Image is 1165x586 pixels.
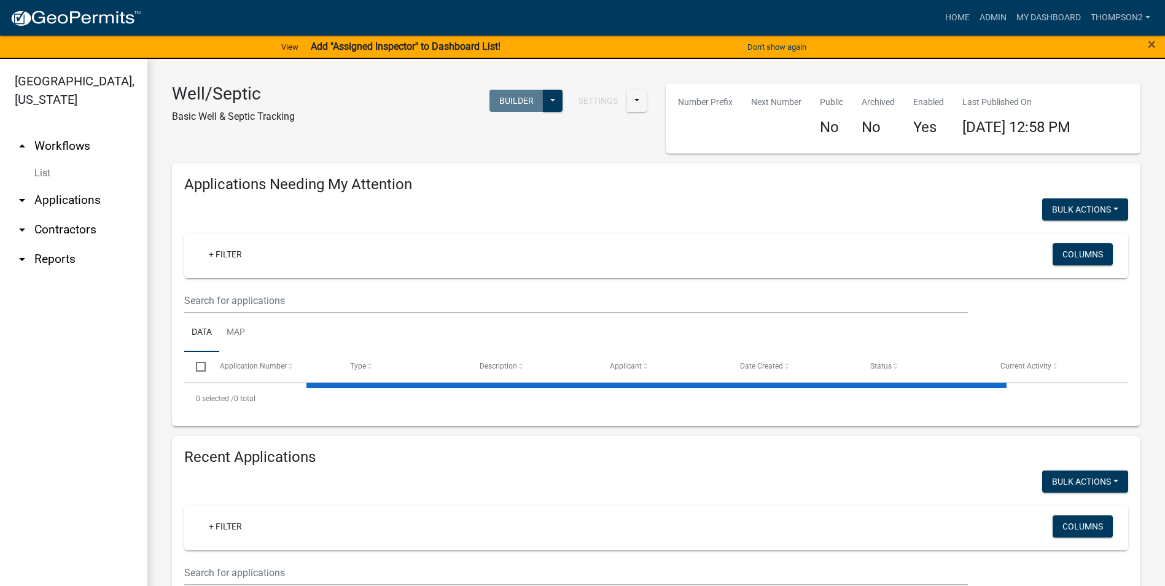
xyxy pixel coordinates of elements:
datatable-header-cell: Description [468,352,598,381]
datatable-header-cell: Type [338,352,468,381]
span: Type [350,362,366,370]
a: + Filter [199,243,252,265]
h4: No [820,119,843,136]
datatable-header-cell: Application Number [208,352,338,381]
h3: Well/Septic [172,84,295,104]
button: Settings [569,90,628,112]
i: arrow_drop_down [15,252,29,267]
span: Applicant [610,362,642,370]
h4: Yes [913,119,944,136]
p: Number Prefix [678,96,733,109]
span: Status [870,362,892,370]
button: Columns [1053,243,1113,265]
a: View [276,37,303,57]
a: Map [219,313,252,353]
span: × [1148,36,1156,53]
p: Archived [862,96,895,109]
a: My Dashboard [1011,6,1086,29]
button: Don't show again [742,37,811,57]
div: 0 total [184,383,1128,414]
button: Builder [489,90,544,112]
span: Current Activity [1000,362,1051,370]
i: arrow_drop_up [15,139,29,154]
span: Date Created [740,362,783,370]
input: Search for applications [184,560,968,585]
p: Last Published On [962,96,1070,109]
datatable-header-cell: Applicant [598,352,728,381]
p: Next Number [751,96,801,109]
datatable-header-cell: Select [184,352,208,381]
p: Public [820,96,843,109]
button: Columns [1053,515,1113,537]
p: Basic Well & Septic Tracking [172,109,295,124]
i: arrow_drop_down [15,222,29,237]
span: [DATE] 12:58 PM [962,119,1070,136]
h4: Applications Needing My Attention [184,176,1128,193]
span: Application Number [220,362,287,370]
a: Thompson2 [1086,6,1155,29]
h4: No [862,119,895,136]
datatable-header-cell: Current Activity [989,352,1119,381]
a: + Filter [199,515,252,537]
datatable-header-cell: Date Created [728,352,859,381]
h4: Recent Applications [184,448,1128,466]
datatable-header-cell: Status [859,352,989,381]
button: Bulk Actions [1042,471,1128,493]
span: Description [480,362,517,370]
i: arrow_drop_down [15,193,29,208]
strong: Add "Assigned Inspector" to Dashboard List! [311,41,501,52]
p: Enabled [913,96,944,109]
span: 0 selected / [196,394,234,403]
button: Bulk Actions [1042,198,1128,221]
input: Search for applications [184,288,968,313]
a: Data [184,313,219,353]
a: Home [940,6,975,29]
button: Close [1148,37,1156,52]
a: Admin [975,6,1011,29]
